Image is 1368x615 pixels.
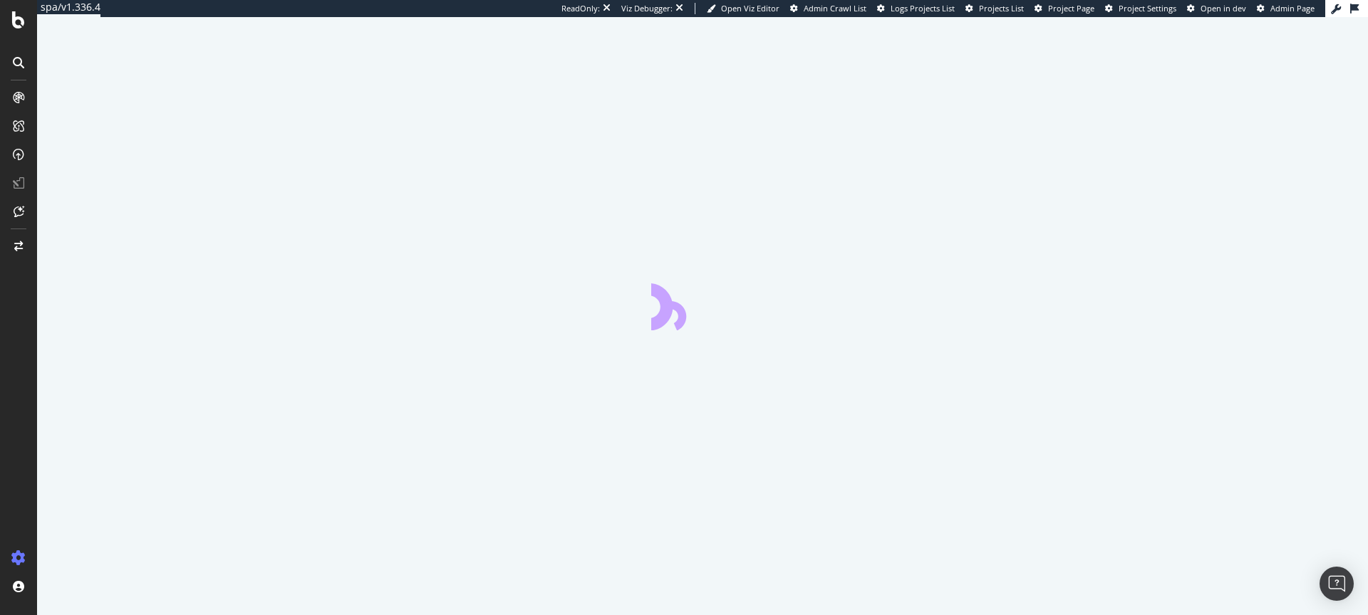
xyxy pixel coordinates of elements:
span: Admin Crawl List [804,3,866,14]
span: Open in dev [1201,3,1246,14]
div: Viz Debugger: [621,3,673,14]
div: Open Intercom Messenger [1320,567,1354,601]
span: Admin Page [1270,3,1315,14]
div: ReadOnly: [561,3,600,14]
a: Admin Page [1257,3,1315,14]
span: Open Viz Editor [721,3,779,14]
a: Project Page [1035,3,1094,14]
div: animation [651,279,754,330]
a: Admin Crawl List [790,3,866,14]
a: Projects List [965,3,1024,14]
a: Open in dev [1187,3,1246,14]
span: Project Page [1048,3,1094,14]
span: Projects List [979,3,1024,14]
span: Project Settings [1119,3,1176,14]
a: Logs Projects List [877,3,955,14]
a: Open Viz Editor [707,3,779,14]
span: Logs Projects List [891,3,955,14]
a: Project Settings [1105,3,1176,14]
